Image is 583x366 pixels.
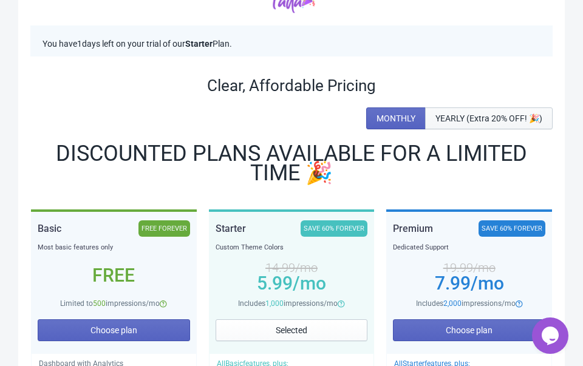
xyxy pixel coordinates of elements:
[425,107,553,129] button: YEARLY (Extra 20% OFF! 🎉)
[30,144,553,183] div: DISCOUNTED PLANS AVAILABLE FOR A LIMITED TIME 🎉
[393,220,433,237] div: Premium
[30,76,553,95] div: Clear, Affordable Pricing
[216,279,368,288] div: 5.99
[216,319,368,341] button: Selected
[479,220,545,237] div: SAVE 60% FOREVER
[90,325,137,335] span: Choose plan
[377,114,415,123] span: MONTHLY
[216,242,368,254] div: Custom Theme Colors
[276,325,307,335] span: Selected
[238,299,338,308] span: Includes impressions/mo
[38,242,190,254] div: Most basic features only
[471,273,504,294] span: /mo
[435,114,542,123] span: YEARLY (Extra 20% OFF! 🎉)
[443,299,462,308] span: 2,000
[216,220,246,237] div: Starter
[38,319,190,341] button: Choose plan
[38,220,61,237] div: Basic
[393,279,545,288] div: 7.99
[393,319,545,341] button: Choose plan
[138,220,190,237] div: FREE FOREVER
[366,107,426,129] button: MONTHLY
[446,325,493,335] span: Choose plan
[43,38,540,50] p: You have 1 days left on your trial of our Plan.
[416,299,516,308] span: Includes impressions/mo
[38,297,190,310] div: Limited to impressions/mo
[216,263,368,273] div: 14.99 /mo
[293,273,326,294] span: /mo
[532,317,571,354] iframe: chat widget
[301,220,367,237] div: SAVE 60% FOREVER
[393,263,545,273] div: 19.99 /mo
[38,271,190,280] div: Free
[265,299,284,308] span: 1,000
[393,242,545,254] div: Dedicated Support
[93,299,106,308] span: 500
[185,39,213,49] b: Starter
